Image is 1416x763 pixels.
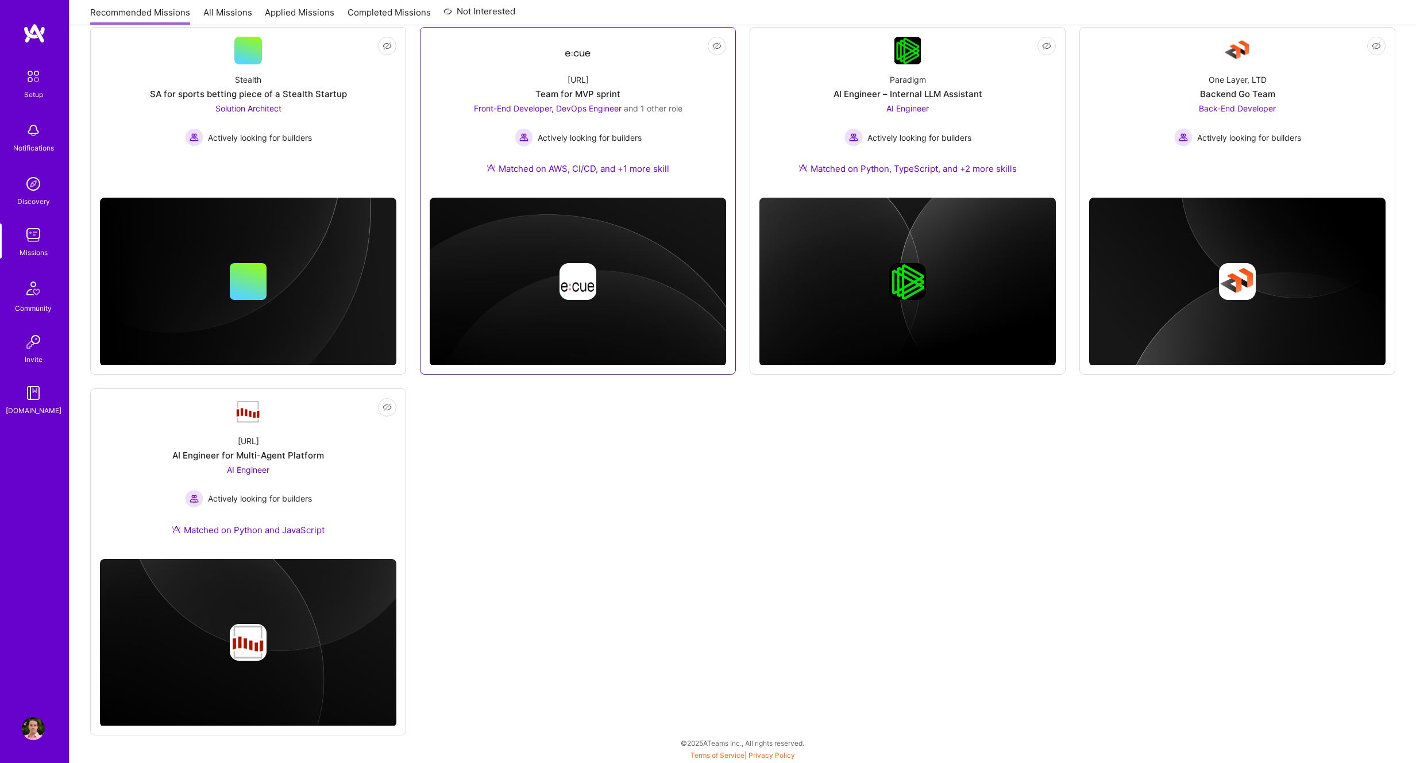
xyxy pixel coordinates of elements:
img: Ateam Purple Icon [172,525,181,534]
i: icon EyeClosed [712,41,721,51]
div: AI Engineer for Multi-Agent Platform [172,449,324,461]
img: Company logo [889,263,926,300]
div: Backend Go Team [1200,88,1275,100]
span: Actively looking for builders [208,492,312,504]
img: Invite [22,330,45,353]
a: Company LogoOne Layer, LTDBackend Go TeamBack-End Developer Actively looking for buildersActively... [1089,37,1386,188]
img: Ateam Purple Icon [798,163,808,172]
a: User Avatar [19,717,48,740]
a: Completed Missions [348,6,431,25]
img: Company Logo [234,400,262,424]
img: bell [22,119,45,142]
div: [DOMAIN_NAME] [6,404,61,417]
a: StealthSA for sports betting piece of a Stealth StartupSolution Architect Actively looking for bu... [100,37,396,188]
img: cover [430,198,726,366]
span: Actively looking for builders [867,132,971,144]
a: Not Interested [443,5,515,25]
img: Actively looking for builders [515,128,533,147]
img: Company logo [1219,263,1256,300]
img: Actively looking for builders [185,490,203,508]
span: Front-End Developer, DevOps Engineer [474,103,622,113]
div: Community [15,302,52,314]
div: Setup [24,88,43,101]
div: One Layer, LTD [1209,74,1267,86]
img: setup [21,64,45,88]
i: icon EyeClosed [383,403,392,412]
a: Privacy Policy [748,751,795,760]
img: cover [759,198,1056,366]
a: Terms of Service [690,751,744,760]
img: Actively looking for builders [844,128,863,147]
img: Company logo [560,263,596,300]
i: icon EyeClosed [1372,41,1381,51]
div: Invite [25,353,43,365]
i: icon EyeClosed [1042,41,1051,51]
div: Stealth [235,74,261,86]
div: [URL] [568,74,589,86]
img: Company Logo [894,37,921,64]
img: discovery [22,172,45,195]
a: Company Logo[URL]AI Engineer for Multi-Agent PlatformAI Engineer Actively looking for buildersAct... [100,398,396,550]
div: Missions [20,246,48,259]
img: guide book [22,381,45,404]
span: Solution Architect [215,103,281,113]
span: Actively looking for builders [208,132,312,144]
div: [URL] [238,435,259,447]
img: cover [1089,198,1386,366]
a: Recommended Missions [90,6,190,25]
img: Company Logo [564,41,592,61]
span: AI Engineer [227,465,269,475]
div: Notifications [13,142,54,154]
img: Actively looking for builders [1174,128,1193,147]
a: All Missions [203,6,252,25]
img: Ateam Purple Icon [487,163,496,172]
a: Company Logo[URL]Team for MVP sprintFront-End Developer, DevOps Engineer and 1 other roleActively... [430,37,726,188]
div: SA for sports betting piece of a Stealth Startup [150,88,347,100]
span: Actively looking for builders [1197,132,1301,144]
img: cover [100,198,396,366]
a: Applied Missions [265,6,334,25]
span: and 1 other role [624,103,682,113]
div: Matched on Python and JavaScript [172,524,325,536]
span: | [690,751,795,760]
a: Company LogoParadigmAI Engineer – Internal LLM AssistantAI Engineer Actively looking for builders... [759,37,1056,188]
img: Company logo [230,624,267,661]
span: Actively looking for builders [538,132,642,144]
div: Matched on Python, TypeScript, and +2 more skills [798,163,1017,175]
div: Discovery [17,195,50,207]
img: teamwork [22,223,45,246]
div: AI Engineer – Internal LLM Assistant [834,88,982,100]
img: User Avatar [22,717,45,740]
div: © 2025 ATeams Inc., All rights reserved. [69,729,1416,757]
div: Team for MVP sprint [535,88,620,100]
img: Company Logo [1224,37,1251,64]
span: Back-End Developer [1199,103,1276,113]
div: Paradigm [890,74,926,86]
i: icon EyeClosed [383,41,392,51]
img: logo [23,23,46,44]
img: Actively looking for builders [185,128,203,147]
img: cover [100,559,396,727]
div: Matched on AWS, CI/CD, and +1 more skill [487,163,669,175]
span: AI Engineer [886,103,929,113]
img: Community [20,275,47,302]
